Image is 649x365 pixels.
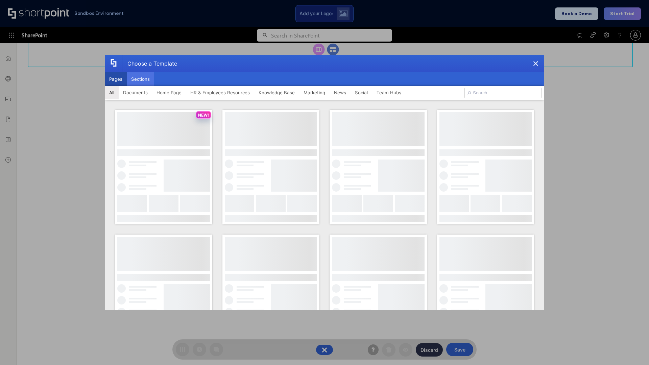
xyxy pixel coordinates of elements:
div: template selector [105,55,544,310]
button: Marketing [299,86,330,99]
button: Social [351,86,372,99]
button: Pages [105,72,127,86]
p: NEW! [198,113,209,118]
div: Choose a Template [122,55,177,72]
button: Documents [119,86,152,99]
button: Team Hubs [372,86,406,99]
button: Home Page [152,86,186,99]
button: News [330,86,351,99]
button: HR & Employees Resources [186,86,254,99]
button: All [105,86,119,99]
button: Sections [127,72,154,86]
iframe: Chat Widget [615,333,649,365]
input: Search [464,88,542,98]
button: Knowledge Base [254,86,299,99]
